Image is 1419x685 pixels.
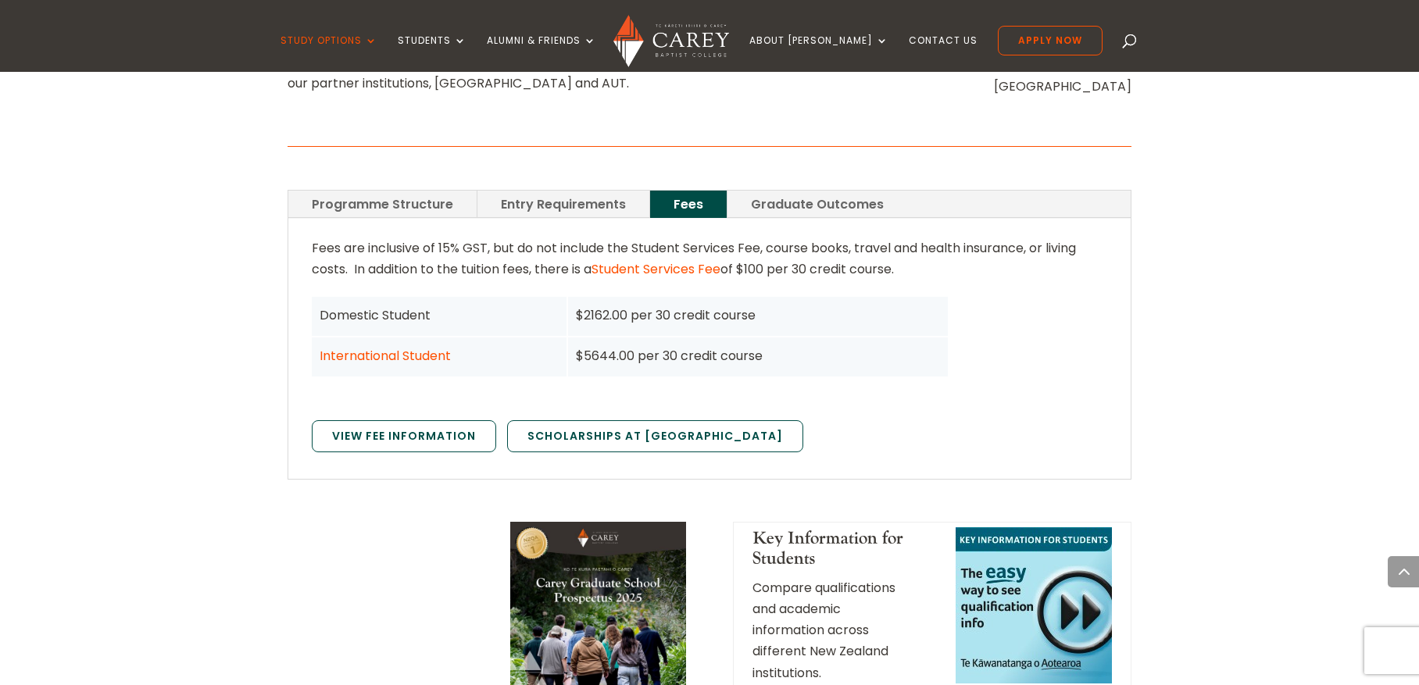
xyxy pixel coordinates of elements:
[613,15,728,67] img: Carey Baptist College
[727,191,907,218] a: Graduate Outcomes
[576,345,941,366] div: $5644.00 per 30 credit course
[998,26,1103,55] a: Apply Now
[749,35,888,72] a: About [PERSON_NAME]
[650,191,727,218] a: Fees
[281,35,377,72] a: Study Options
[733,54,1131,96] p: – , Lecturer, [PERSON_NAME][GEOGRAPHIC_DATA]
[576,305,941,326] div: $2162.00 per 30 credit course
[592,260,720,278] a: Student Services Fee
[288,191,477,218] a: Programme Structure
[909,35,978,72] a: Contact Us
[312,420,496,453] a: View Fee Information
[507,420,803,453] a: Scholarships at [GEOGRAPHIC_DATA]
[312,237,1107,292] p: Fees are inclusive of 15% GST, but do not include the Student Services Fee, course books, travel ...
[752,577,913,683] p: Compare qualifications and academic information across different New Zealand institutions.
[398,35,466,72] a: Students
[487,35,596,72] a: Alumni & Friends
[320,305,559,326] div: Domestic Student
[477,191,649,218] a: Entry Requirements
[752,528,913,577] h4: Key Information for Students
[320,347,451,365] a: International Student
